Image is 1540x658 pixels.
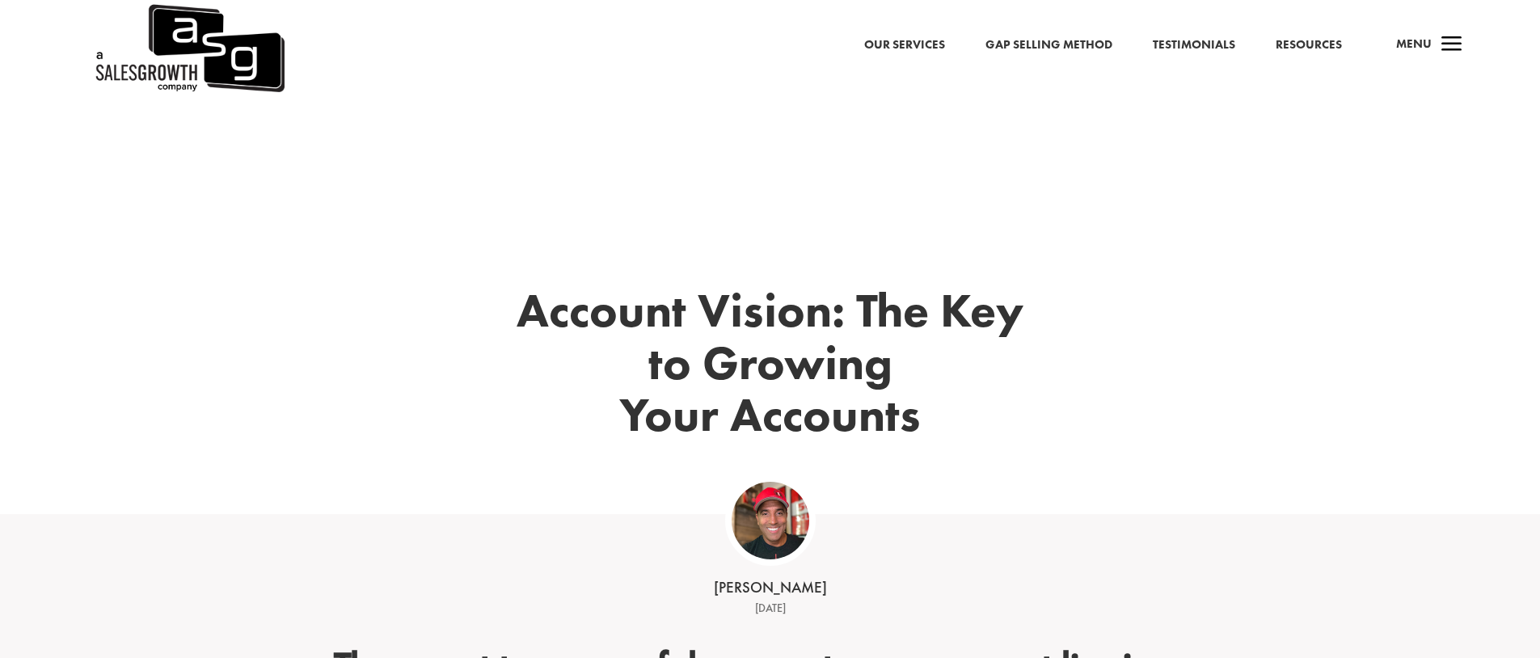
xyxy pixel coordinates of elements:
a: Testimonials [1153,35,1235,56]
div: [PERSON_NAME] [520,577,1021,599]
img: ASG Co_alternate lockup (1) [732,482,809,559]
h1: Account Vision: The Key to Growing Your Accounts [504,285,1037,449]
a: Gap Selling Method [985,35,1112,56]
div: [DATE] [520,599,1021,618]
span: a [1436,29,1468,61]
span: Menu [1396,36,1432,52]
a: Our Services [864,35,945,56]
a: Resources [1276,35,1342,56]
